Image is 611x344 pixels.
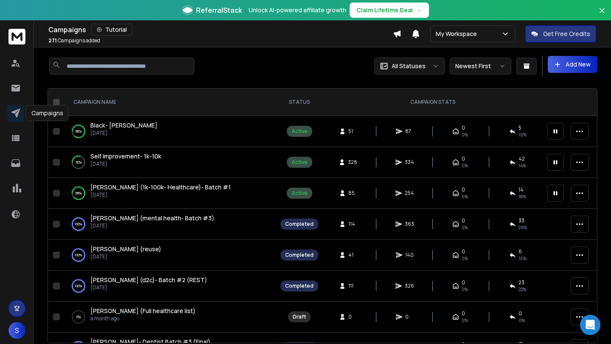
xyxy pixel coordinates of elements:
span: 51 [348,128,357,135]
div: Campaigns [26,105,69,121]
div: Completed [285,252,314,258]
td: 0%[PERSON_NAME] (Full healthcare list)a month ago [63,302,275,333]
span: 0% [519,317,525,324]
p: 100 % [75,220,82,228]
span: 6 [519,248,522,255]
p: [DATE] [90,222,214,229]
span: 254 [405,190,414,197]
p: 0 % [76,313,81,321]
span: [PERSON_NAME] (Full healthcare list) [90,307,196,315]
span: 0 [462,186,465,193]
p: 100 % [75,282,82,290]
span: 111 [348,283,357,289]
span: 0% [462,255,468,262]
td: 100%[PERSON_NAME] (mental health- Batch #3)[DATE] [63,209,275,240]
span: 14 [519,186,524,193]
button: Add New [548,56,597,73]
p: 88 % [76,189,82,197]
span: [PERSON_NAME] (1k-100k- Healthcare)- Batch #1 [90,183,231,191]
span: 23 [519,279,524,286]
div: Completed [285,221,314,227]
span: 334 [405,159,414,166]
div: Active [291,190,308,197]
td: 30%Self Improvement- 1k-10k[DATE] [63,147,275,178]
span: 0 [519,310,522,317]
p: Get Free Credits [543,30,590,38]
td: 100%[PERSON_NAME] (reuse)[DATE] [63,240,275,271]
span: [PERSON_NAME] (mental health- Batch #3) [90,214,214,222]
span: 326 [405,283,414,289]
span: 0% [462,317,468,324]
div: Active [291,159,308,166]
span: ReferralStack [196,5,242,15]
p: All Statuses [392,62,426,70]
a: [PERSON_NAME] (1k-100k- Healthcare)- Batch #1 [90,183,231,191]
div: Active [291,128,308,135]
div: Campaigns [48,24,393,36]
a: [PERSON_NAME] (reuse) [90,245,161,253]
span: 87 [405,128,414,135]
span: 14 % [519,162,526,169]
p: [DATE] [90,253,161,260]
button: S [8,322,25,339]
th: STATUS [275,89,323,116]
p: Unlock AI-powered affiliate growth [249,6,346,14]
span: 0% [462,224,468,231]
button: Newest First [450,58,511,75]
a: Self Improvement- 1k-10k [90,152,161,161]
button: Get Free Credits [525,25,596,42]
p: 30 % [76,158,82,166]
td: 100%[PERSON_NAME] (d2c)- Batch #2 (REST)[DATE] [63,271,275,302]
span: 33 [519,217,524,224]
p: 86 % [76,127,82,136]
span: 0 [405,313,414,320]
div: Completed [285,283,314,289]
p: [DATE] [90,284,207,291]
th: CAMPAIGN NAME [63,89,275,116]
a: Black- [PERSON_NAME] [90,121,157,130]
span: 140 [405,252,414,258]
span: 41 [348,252,357,258]
span: 5 [519,125,521,131]
td: 88%[PERSON_NAME] (1k-100k- Healthcare)- Batch #1[DATE] [63,178,275,209]
span: 29 % [519,224,527,231]
span: → [416,6,422,14]
span: 363 [405,221,414,227]
a: [PERSON_NAME] (Full healthcare list) [90,307,196,315]
span: 42 [519,155,525,162]
span: 0 [462,155,465,162]
span: 0 [462,125,465,131]
span: 0% [462,286,468,293]
span: 0 [462,248,465,255]
a: [PERSON_NAME] (d2c)- Batch #2 (REST) [90,276,207,284]
p: a month ago [90,315,196,322]
span: 114 [348,221,357,227]
span: [PERSON_NAME] (reuse) [90,245,161,253]
span: Self Improvement- 1k-10k [90,152,161,160]
p: Campaigns added [48,37,100,44]
span: 328 [348,159,357,166]
button: Claim Lifetime Deal→ [350,3,429,18]
span: 18 % [519,193,526,200]
span: 0 [348,313,357,320]
button: Close banner [597,5,608,25]
span: 0 [462,310,465,317]
p: [DATE] [90,191,231,198]
span: 271 [48,37,57,44]
th: CAMPAIGN STATS [323,89,542,116]
span: 16 % [519,255,527,262]
span: 0 [462,217,465,224]
span: 0% [462,162,468,169]
div: Draft [293,313,306,320]
span: [PERSON_NAME] (d2c)- Batch #2 (REST) [90,276,207,284]
div: Open Intercom Messenger [580,315,600,335]
p: [DATE] [90,130,157,136]
p: [DATE] [90,161,161,167]
a: [PERSON_NAME] (mental health- Batch #3) [90,214,214,222]
span: Black- [PERSON_NAME] [90,121,157,129]
span: 0% [462,131,468,138]
span: 85 [348,190,357,197]
span: 22 % [519,286,526,293]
